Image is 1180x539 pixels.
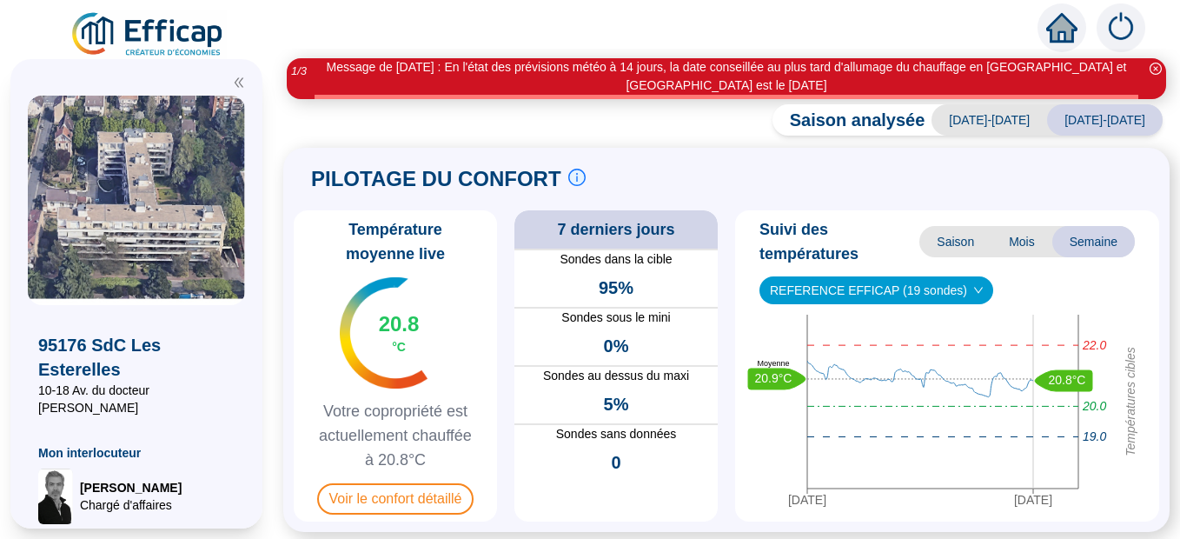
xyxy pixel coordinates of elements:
[514,250,718,269] span: Sondes dans la cible
[301,217,490,266] span: Température moyenne live
[991,226,1052,257] span: Mois
[379,310,420,338] span: 20.8
[755,371,792,385] text: 20.9°C
[1082,399,1106,413] tspan: 20.0
[514,367,718,385] span: Sondes au dessus du maxi
[1014,493,1052,507] tspan: [DATE]
[770,277,983,303] span: REFERENCE EFFICAP (19 sondes)
[301,399,490,472] span: Votre copropriété est actuellement chauffée à 20.8°C
[1124,347,1137,456] tspan: Températures cibles
[514,309,718,327] span: Sondes sous le mini
[604,392,629,416] span: 5%
[759,217,919,266] span: Suivi des températures
[1049,373,1086,387] text: 20.8°C
[1047,104,1163,136] span: [DATE]-[DATE]
[931,104,1047,136] span: [DATE]-[DATE]
[557,217,674,242] span: 7 derniers jours
[611,450,620,475] span: 0
[340,277,428,389] img: indicateur températures
[1052,226,1135,257] span: Semaine
[1082,338,1106,352] tspan: 22.0
[772,108,925,132] span: Saison analysée
[1083,430,1106,444] tspan: 19.0
[80,496,182,514] span: Chargé d'affaires
[1150,63,1162,75] span: close-circle
[317,483,474,515] span: Voir le confort détaillé
[788,493,826,507] tspan: [DATE]
[568,169,586,186] span: info-circle
[291,64,307,77] i: 1 / 3
[1097,3,1145,52] img: alerts
[311,165,561,193] span: PILOTAGE DU CONFORT
[757,359,789,368] text: Moyenne
[38,333,235,382] span: 95176 SdC Les Esterelles
[233,77,245,89] span: double-left
[1046,12,1077,43] span: home
[604,334,629,358] span: 0%
[599,276,633,300] span: 95%
[973,285,984,296] span: down
[38,444,235,462] span: Mon interlocuteur
[919,226,991,257] span: Saison
[514,425,718,443] span: Sondes sans données
[38,382,235,416] span: 10-18 Av. du docteur [PERSON_NAME]
[70,10,227,59] img: efficap energie logo
[38,469,73,524] img: Chargé d'affaires
[80,479,182,496] span: [PERSON_NAME]
[392,338,406,356] span: °C
[315,58,1138,95] div: Message de [DATE] : En l'état des prévisions météo à 14 jours, la date conseillée au plus tard d'...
